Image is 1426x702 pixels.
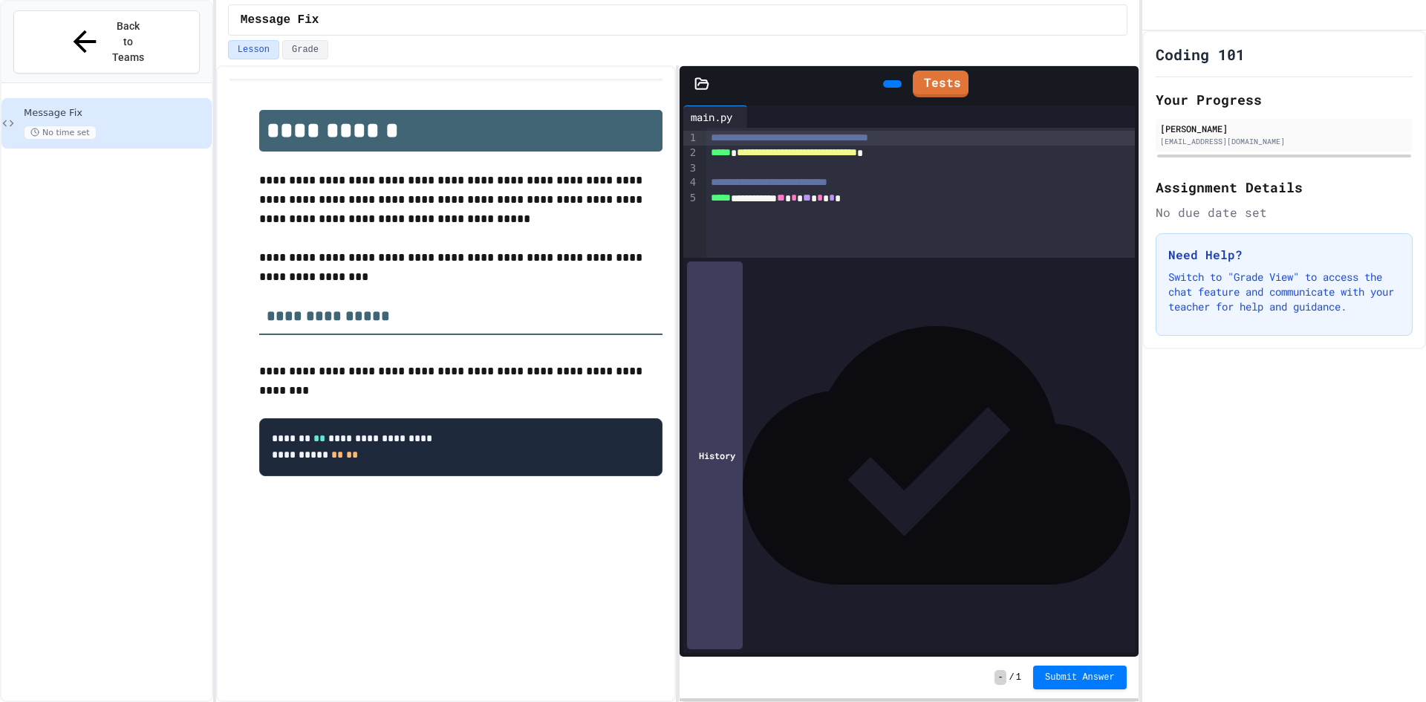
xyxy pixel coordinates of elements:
[913,71,968,97] a: Tests
[24,107,209,120] span: Message Fix
[683,161,698,176] div: 3
[1156,204,1413,221] div: No due date set
[1160,122,1408,135] div: [PERSON_NAME]
[241,11,319,29] span: Message Fix
[683,191,698,206] div: 5
[1016,672,1021,683] span: 1
[683,175,698,190] div: 4
[1009,672,1015,683] span: /
[1156,89,1413,110] h2: Your Progress
[282,40,328,59] button: Grade
[994,670,1006,685] span: -
[1045,672,1115,683] span: Submit Answer
[1033,666,1127,689] button: Submit Answer
[24,126,97,140] span: No time set
[1156,177,1413,198] h2: Assignment Details
[683,105,748,128] div: main.py
[111,19,146,65] span: Back to Teams
[683,131,698,146] div: 1
[1168,246,1400,264] h3: Need Help?
[1168,270,1400,314] p: Switch to "Grade View" to access the chat feature and communicate with your teacher for help and ...
[683,146,698,160] div: 2
[687,261,743,649] div: History
[1156,44,1245,65] h1: Coding 101
[228,40,279,59] button: Lesson
[683,109,740,125] div: main.py
[1160,136,1408,147] div: [EMAIL_ADDRESS][DOMAIN_NAME]
[13,10,200,74] button: Back to Teams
